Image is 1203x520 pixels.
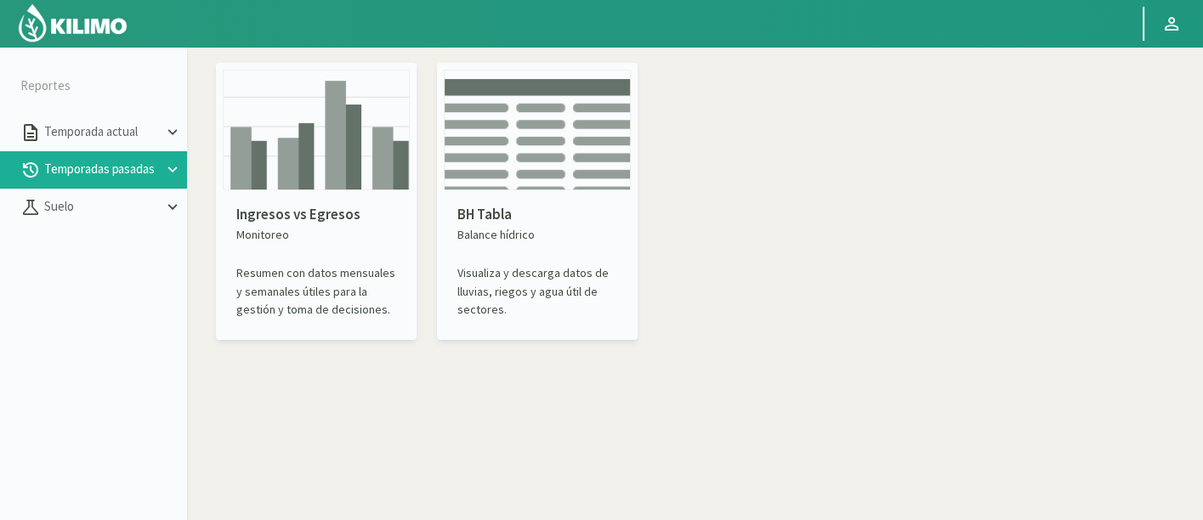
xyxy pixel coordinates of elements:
img: card thumbnail [444,70,631,190]
img: Kilimo [17,3,128,43]
p: Visualiza y descarga datos de lluvias, riegos y agua útil de sectores. [457,264,617,319]
img: card thumbnail [223,70,410,190]
p: BH Tabla [457,204,617,226]
p: Monitoreo [236,226,396,244]
p: Temporada actual [41,122,163,142]
p: Ingresos vs Egresos [236,204,396,226]
p: Suelo [41,197,163,217]
p: Resumen con datos mensuales y semanales útiles para la gestión y toma de decisiones. [236,264,396,319]
kil-reports-card: in-progress-season-summary.HYDRIC_BALANCE_CHART_CARD.TITLE [437,63,638,340]
p: Temporadas pasadas [41,160,163,179]
p: Balance hídrico [457,226,617,244]
kil-reports-card: in-progress-season-summary.DYNAMIC_CHART_CARD.TITLE [216,63,417,340]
